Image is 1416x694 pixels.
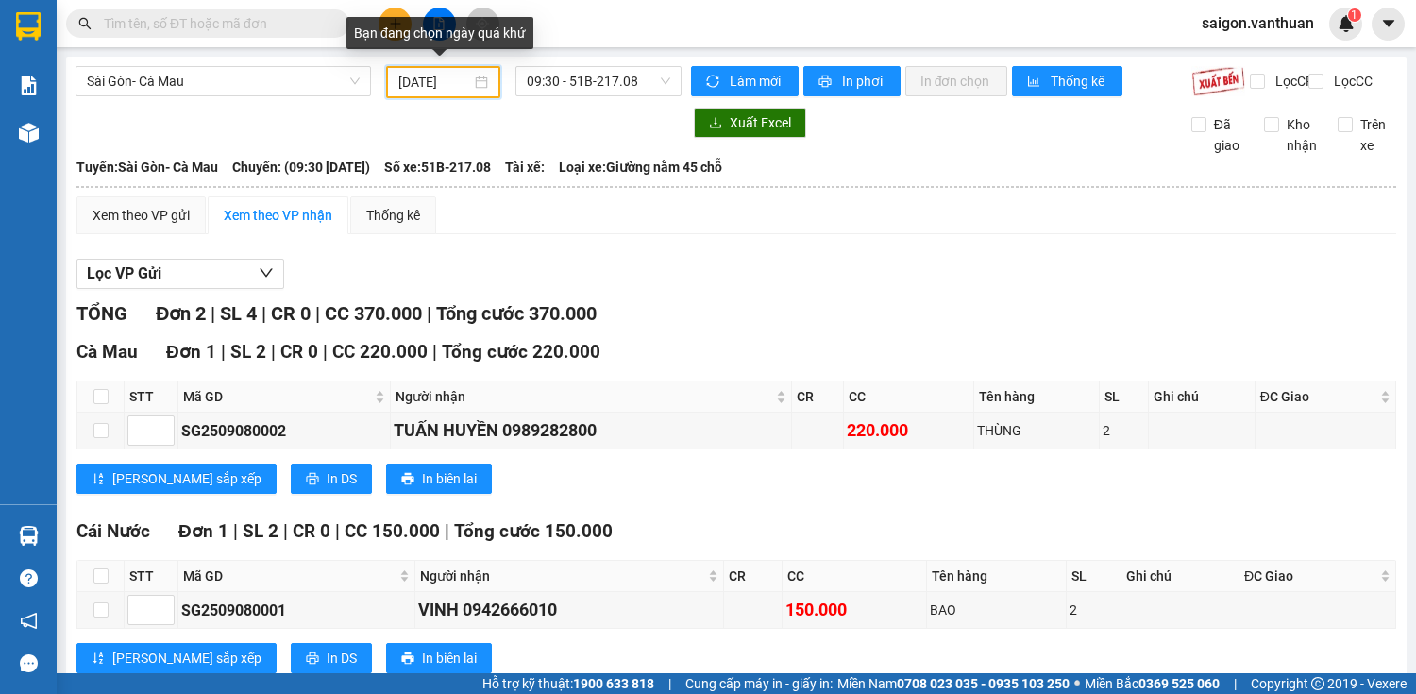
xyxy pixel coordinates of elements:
[427,302,431,325] span: |
[527,67,670,95] span: 09:30 - 51B-217.08
[76,464,277,494] button: sort-ascending[PERSON_NAME] sắp xếp
[396,386,771,407] span: Người nhận
[243,520,278,542] span: SL 2
[386,643,492,673] button: printerIn biên lai
[386,464,492,494] button: printerIn biên lai
[837,673,1070,694] span: Miền Nam
[1121,561,1239,592] th: Ghi chú
[183,386,371,407] span: Mã GD
[280,341,318,363] span: CR 0
[1074,680,1080,687] span: ⚪️
[847,417,970,444] div: 220.000
[232,157,370,178] span: Chuyến: (09:30 [DATE])
[76,259,284,289] button: Lọc VP Gửi
[1027,75,1043,90] span: bar-chart
[19,526,39,546] img: warehouse-icon
[1351,8,1357,22] span: 1
[668,673,671,694] span: |
[20,569,38,587] span: question-circle
[335,520,340,542] span: |
[897,676,1070,691] strong: 0708 023 035 - 0935 103 250
[1326,71,1375,92] span: Lọc CC
[844,381,974,413] th: CC
[332,341,428,363] span: CC 220.000
[1206,114,1251,156] span: Đã giao
[394,417,787,444] div: TUẤN HUYỀN 0989282800
[87,67,360,95] span: Sài Gòn- Cà Mau
[1067,561,1121,592] th: SL
[291,643,372,673] button: printerIn DS
[466,8,499,41] button: aim
[181,419,387,443] div: SG2509080002
[685,673,833,694] span: Cung cấp máy in - giấy in:
[573,676,654,691] strong: 1900 633 818
[20,612,38,630] span: notification
[1085,673,1220,694] span: Miền Bắc
[423,8,456,41] button: file-add
[76,643,277,673] button: sort-ascending[PERSON_NAME] sắp xếp
[1191,66,1245,96] img: 9k=
[818,75,834,90] span: printer
[76,341,138,363] span: Cà Mau
[325,302,422,325] span: CC 370.000
[224,205,332,226] div: Xem theo VP nhận
[291,464,372,494] button: printerIn DS
[112,468,261,489] span: [PERSON_NAME] sắp xếp
[76,520,150,542] span: Cái Nước
[87,262,161,285] span: Lọc VP Gửi
[20,654,38,672] span: message
[261,302,266,325] span: |
[1012,66,1122,96] button: bar-chartThống kê
[181,599,412,622] div: SG2509080001
[366,205,420,226] div: Thống kê
[1234,673,1237,694] span: |
[16,12,41,41] img: logo-vxr
[220,302,257,325] span: SL 4
[1380,15,1397,32] span: caret-down
[1187,11,1329,35] span: saigon.vanthuan
[1100,381,1149,413] th: SL
[112,648,261,669] span: [PERSON_NAME] sắp xếp
[422,648,477,669] span: In biên lai
[505,157,545,178] span: Tài xế:
[104,13,327,34] input: Tìm tên, số ĐT hoặc mã đơn
[230,341,266,363] span: SL 2
[694,108,806,138] button: downloadXuất Excel
[974,381,1101,413] th: Tên hàng
[706,75,722,90] span: sync
[436,302,597,325] span: Tổng cước 370.000
[183,566,396,586] span: Mã GD
[724,561,783,592] th: CR
[233,520,238,542] span: |
[1268,71,1317,92] span: Lọc CR
[930,600,1064,620] div: BAO
[259,265,274,280] span: down
[178,592,415,629] td: SG2509080001
[327,648,357,669] span: In DS
[178,413,391,449] td: SG2509080002
[691,66,799,96] button: syncLàm mới
[271,302,311,325] span: CR 0
[442,341,600,363] span: Tổng cước 220.000
[1279,114,1324,156] span: Kho nhận
[306,472,319,487] span: printer
[306,652,319,667] span: printer
[293,520,330,542] span: CR 0
[420,566,704,586] span: Người nhận
[432,341,437,363] span: |
[1311,677,1324,690] span: copyright
[315,302,320,325] span: |
[166,341,216,363] span: Đơn 1
[445,520,449,542] span: |
[398,72,471,93] input: 08/09/2025
[346,17,533,49] div: Bạn đang chọn ngày quá khứ
[93,205,190,226] div: Xem theo VP gửi
[1138,676,1220,691] strong: 0369 525 060
[379,8,412,41] button: plus
[1149,381,1256,413] th: Ghi chú
[78,17,92,30] span: search
[211,302,215,325] span: |
[384,157,491,178] span: Số xe: 51B-217.08
[1260,386,1376,407] span: ĐC Giao
[1244,566,1376,586] span: ĐC Giao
